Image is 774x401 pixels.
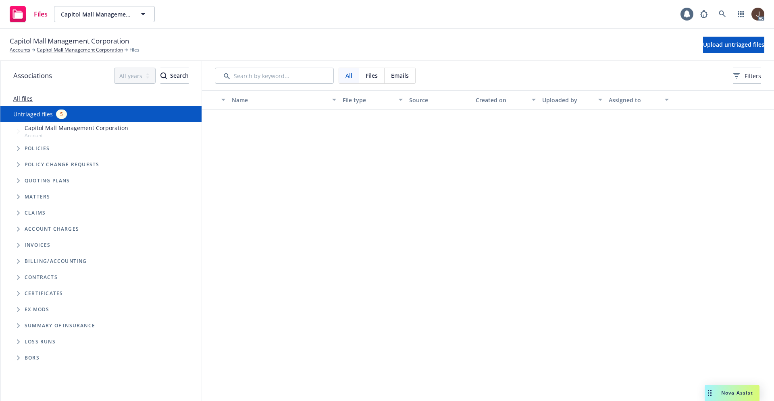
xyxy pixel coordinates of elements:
[25,124,128,132] span: Capitol Mall Management Corporation
[56,110,67,119] div: 5
[13,110,53,118] a: Untriaged files
[25,291,63,296] span: Certificates
[705,385,715,401] div: Drag to move
[0,253,202,366] div: Folder Tree Example
[129,46,139,54] span: Files
[339,90,406,110] button: File type
[25,162,99,167] span: Policy change requests
[160,68,189,84] button: SearchSearch
[10,46,30,54] a: Accounts
[406,90,472,110] button: Source
[609,96,660,104] div: Assigned to
[25,227,79,232] span: Account charges
[6,3,51,25] a: Files
[54,6,155,22] button: Capitol Mall Management Corporation
[705,385,759,401] button: Nova Assist
[714,6,730,22] a: Search
[25,146,50,151] span: Policies
[409,96,469,104] div: Source
[34,11,48,17] span: Files
[733,6,749,22] a: Switch app
[25,211,46,215] span: Claims
[61,10,131,19] span: Capitol Mall Management Corporation
[345,71,352,80] span: All
[160,68,189,83] div: Search
[25,307,49,312] span: Ex Mods
[733,72,761,80] span: Filters
[25,194,50,199] span: Matters
[25,132,128,139] span: Account
[229,90,339,110] button: Name
[232,96,327,104] div: Name
[25,243,51,248] span: Invoices
[703,41,764,48] span: Upload untriaged files
[25,339,56,344] span: Loss Runs
[539,90,605,110] button: Uploaded by
[605,90,672,110] button: Assigned to
[215,68,334,84] input: Search by keyword...
[542,96,593,104] div: Uploaded by
[721,389,753,396] span: Nova Assist
[343,96,394,104] div: File type
[37,46,123,54] a: Capitol Mall Management Corporation
[476,96,527,104] div: Created on
[366,71,378,80] span: Files
[25,178,70,183] span: Quoting plans
[25,275,58,280] span: Contracts
[13,95,33,102] a: All files
[160,72,167,79] svg: Search
[10,36,129,46] span: Capitol Mall Management Corporation
[733,68,761,84] button: Filters
[391,71,409,80] span: Emails
[703,37,764,53] button: Upload untriaged files
[472,90,539,110] button: Created on
[25,259,87,264] span: Billing/Accounting
[13,70,52,81] span: Associations
[25,356,40,360] span: BORs
[0,122,202,253] div: Tree Example
[745,72,761,80] span: Filters
[696,6,712,22] a: Report a Bug
[25,323,95,328] span: Summary of insurance
[751,8,764,21] img: photo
